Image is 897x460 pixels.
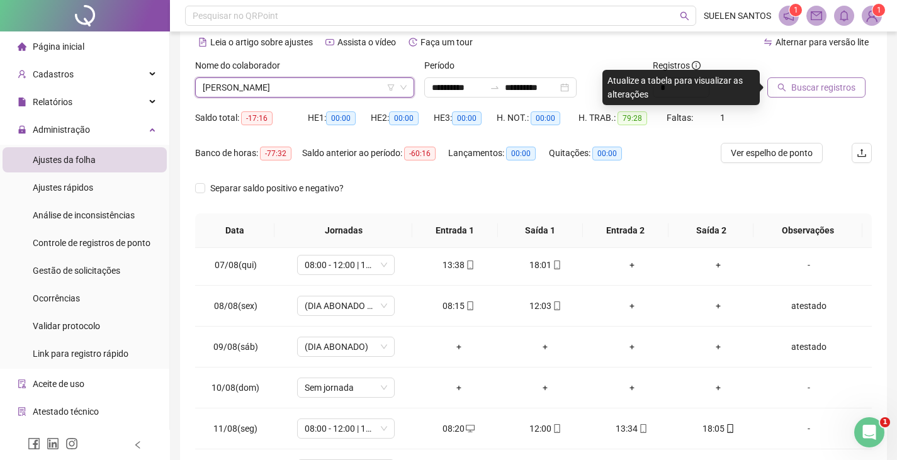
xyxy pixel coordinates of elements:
[638,424,648,433] span: mobile
[305,378,387,397] span: Sem jornada
[426,422,492,435] div: 08:20
[551,424,561,433] span: mobile
[465,261,475,269] span: mobile
[195,213,274,248] th: Data
[308,111,371,125] div: HE 1:
[783,10,794,21] span: notification
[772,422,846,435] div: -
[602,70,760,105] div: Atualize a tabela para visualizar as alterações
[772,381,846,395] div: -
[685,340,752,354] div: +
[512,340,578,354] div: +
[260,147,291,160] span: -77:32
[305,419,387,438] span: 08:00 - 12:00 | 13:30 - 18:00
[599,422,665,435] div: 13:34
[210,37,313,47] span: Leia o artigo sobre ajustes
[33,97,72,107] span: Relatórios
[667,113,695,123] span: Faltas:
[877,6,881,14] span: 1
[777,83,786,92] span: search
[599,340,665,354] div: +
[549,146,637,160] div: Quitações:
[47,437,59,450] span: linkedin
[214,301,257,311] span: 08/08(sex)
[426,381,492,395] div: +
[409,38,417,47] span: history
[764,223,852,237] span: Observações
[498,213,584,248] th: Saída 1
[33,42,84,52] span: Página inicial
[772,340,846,354] div: atestado
[512,381,578,395] div: +
[215,260,257,270] span: 07/08(qui)
[704,9,771,23] span: SUELEN SANTOS
[424,59,463,72] label: Período
[512,422,578,435] div: 12:00
[305,337,387,356] span: (DIA ABONADO)
[33,379,84,389] span: Aceite de uso
[448,146,549,160] div: Lançamentos:
[33,266,120,276] span: Gestão de solicitações
[33,238,150,248] span: Controle de registros de ponto
[434,111,497,125] div: HE 3:
[618,111,647,125] span: 79:28
[274,213,412,248] th: Jornadas
[212,383,259,393] span: 10/08(dom)
[65,437,78,450] span: instagram
[465,424,475,433] span: desktop
[685,299,752,313] div: +
[531,111,560,125] span: 00:00
[337,37,396,47] span: Assista o vídeo
[133,440,142,449] span: left
[490,82,500,93] span: swap-right
[426,258,492,272] div: 13:38
[33,321,100,331] span: Validar protocolo
[794,6,798,14] span: 1
[512,258,578,272] div: 18:01
[326,111,356,125] span: 00:00
[195,146,302,160] div: Banco de horas:
[692,61,701,70] span: info-circle
[512,299,578,313] div: 12:03
[426,340,492,354] div: +
[198,38,207,47] span: file-text
[18,407,26,416] span: solution
[599,299,665,313] div: +
[772,258,846,272] div: -
[506,147,536,160] span: 00:00
[33,182,93,193] span: Ajustes rápidos
[452,111,482,125] span: 00:00
[592,147,622,160] span: 00:00
[18,98,26,106] span: file
[33,407,99,417] span: Atestado técnico
[880,417,890,427] span: 1
[195,111,308,125] div: Saldo total:
[721,143,823,163] button: Ver espelho de ponto
[302,146,448,160] div: Saldo anterior ao período:
[389,111,419,125] span: 00:00
[33,349,128,359] span: Link para registro rápido
[551,261,561,269] span: mobile
[213,342,258,352] span: 09/08(sáb)
[669,213,754,248] th: Saída 2
[241,111,273,125] span: -17:16
[195,59,288,72] label: Nome do colaborador
[753,213,862,248] th: Observações
[720,113,725,123] span: 1
[465,301,475,310] span: mobile
[578,111,667,125] div: H. TRAB.:
[857,148,867,158] span: upload
[325,38,334,47] span: youtube
[599,258,665,272] div: +
[387,84,395,91] span: filter
[772,299,846,313] div: atestado
[420,37,473,47] span: Faça um tour
[685,422,752,435] div: 18:05
[583,213,669,248] th: Entrada 2
[18,70,26,79] span: user-add
[776,37,869,47] span: Alternar para versão lite
[725,424,735,433] span: mobile
[872,4,885,16] sup: Atualize o seu contato no menu Meus Dados
[791,81,855,94] span: Buscar registros
[33,210,135,220] span: Análise de inconsistências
